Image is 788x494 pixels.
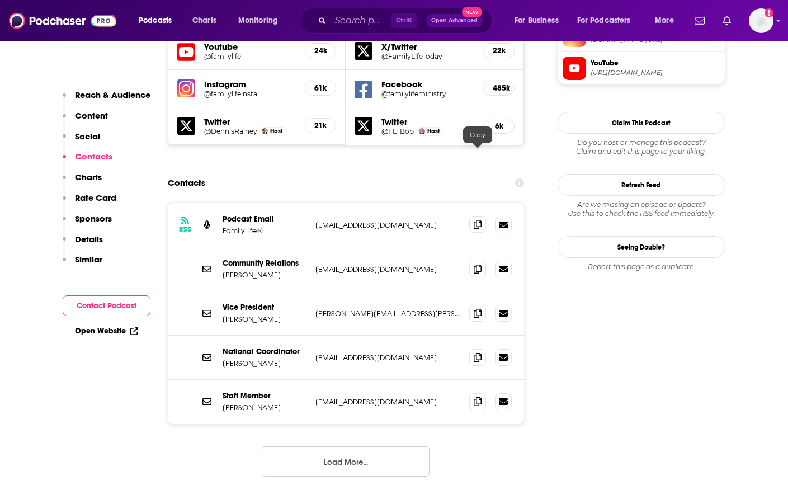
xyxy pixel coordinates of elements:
[270,128,282,135] span: Host
[204,116,296,127] h5: Twitter
[223,226,306,236] p: FamilyLife®
[223,258,306,268] p: Community Relations
[315,397,461,407] p: [EMAIL_ADDRESS][DOMAIN_NAME]
[749,8,773,33] button: Show profile menu
[563,57,720,80] a: YouTube[URL][DOMAIN_NAME]
[204,127,257,135] a: @DennisRainey
[690,11,709,30] a: Show notifications dropdown
[718,11,735,30] a: Show notifications dropdown
[179,225,191,234] h3: RSS
[63,254,102,275] button: Similar
[131,12,186,30] button: open menu
[381,90,474,98] a: @familylifeministry
[9,10,116,31] img: Podchaser - Follow, Share and Rate Podcasts
[63,234,103,255] button: Details
[507,12,573,30] button: open menu
[75,213,112,224] p: Sponsors
[558,262,725,271] div: Report this page as a duplicate.
[223,270,306,280] p: [PERSON_NAME]
[314,46,327,55] h5: 24k
[75,326,138,336] a: Open Website
[331,12,391,30] input: Search podcasts, credits, & more...
[591,58,720,68] span: YouTube
[139,13,172,29] span: Podcasts
[230,12,292,30] button: open menu
[63,151,112,172] button: Contacts
[419,128,425,134] img: Bob Lepine
[223,214,306,224] p: Podcast Email
[223,347,306,356] p: National Coordinator
[493,83,505,93] h5: 485k
[204,52,296,60] a: @familylife
[315,309,461,318] p: [PERSON_NAME][EMAIL_ADDRESS][PERSON_NAME][DOMAIN_NAME]
[75,151,112,162] p: Contacts
[558,112,725,134] button: Claim This Podcast
[75,131,100,142] p: Social
[75,110,108,121] p: Content
[223,403,306,412] p: [PERSON_NAME]
[262,446,430,477] button: Load More...
[75,192,116,203] p: Rate Card
[570,12,647,30] button: open menu
[314,121,327,130] h5: 21k
[238,13,278,29] span: Monitoring
[655,13,674,29] span: More
[63,213,112,234] button: Sponsors
[493,46,505,55] h5: 22k
[381,79,474,90] h5: Facebook
[558,138,725,156] div: Claim and edit this page to your liking.
[314,83,327,93] h5: 61k
[315,220,461,230] p: [EMAIL_ADDRESS][DOMAIN_NAME]
[591,69,720,77] span: https://www.youtube.com/@familylife
[431,18,478,23] span: Open Advanced
[63,192,116,213] button: Rate Card
[177,79,195,97] img: iconImage
[381,127,414,135] a: @FLTBob
[204,79,296,90] h5: Instagram
[75,234,103,244] p: Details
[63,131,100,152] button: Social
[749,8,773,33] img: User Profile
[381,116,474,127] h5: Twitter
[381,52,474,60] a: @FamilyLifeToday
[168,172,205,194] h2: Contacts
[749,8,773,33] span: Logged in as SkyHorsePub35
[426,14,483,27] button: Open AdvancedNew
[204,90,296,98] a: @familylifeinsta
[63,110,108,131] button: Content
[558,174,725,196] button: Refresh Feed
[192,13,216,29] span: Charts
[493,121,505,131] h5: 6k
[315,353,461,363] p: [EMAIL_ADDRESS][DOMAIN_NAME]
[223,359,306,368] p: [PERSON_NAME]
[381,41,474,52] h5: X/Twitter
[577,13,631,29] span: For Podcasters
[63,90,150,110] button: Reach & Audience
[462,7,482,17] span: New
[315,265,461,274] p: [EMAIL_ADDRESS][DOMAIN_NAME]
[391,13,417,28] span: Ctrl K
[310,8,503,34] div: Search podcasts, credits, & more...
[185,12,223,30] a: Charts
[204,41,296,52] h5: Youtube
[75,172,102,182] p: Charts
[558,138,725,147] span: Do you host or manage this podcast?
[765,8,773,17] svg: Add a profile image
[262,128,268,134] img: Dennis Rainey
[558,236,725,258] a: Seeing Double?
[427,128,440,135] span: Host
[75,90,150,100] p: Reach & Audience
[647,12,688,30] button: open menu
[223,314,306,324] p: [PERSON_NAME]
[558,200,725,218] div: Are we missing an episode or update? Use this to check the RSS feed immediately.
[223,303,306,312] p: Vice President
[63,295,150,316] button: Contact Podcast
